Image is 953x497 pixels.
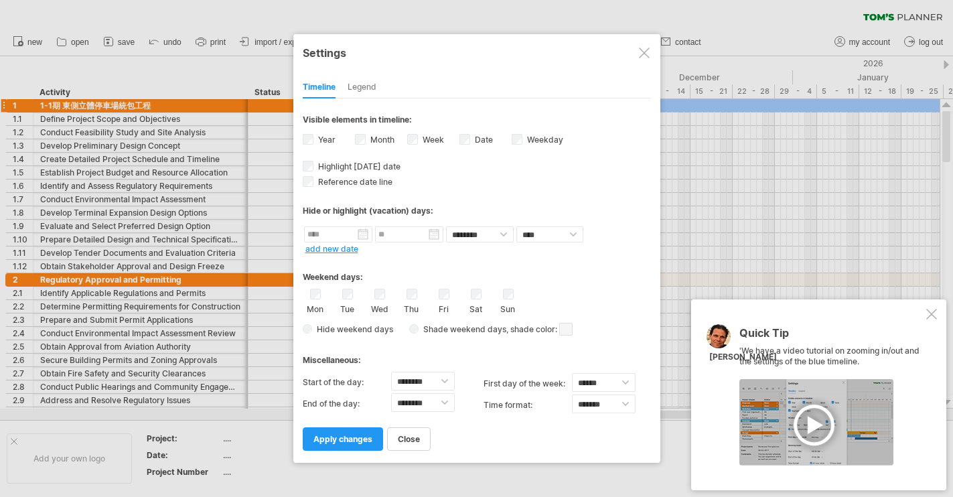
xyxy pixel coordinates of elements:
label: first day of the week: [484,373,572,395]
label: Fri [435,301,452,314]
label: Date [472,135,493,145]
label: End of the day: [303,393,391,415]
a: close [387,427,431,451]
label: Start of the day: [303,372,391,393]
a: apply changes [303,427,383,451]
span: apply changes [313,434,372,444]
div: Weekend days: [303,259,651,285]
div: Timeline [303,77,336,98]
label: Tue [339,301,356,314]
label: Month [368,135,394,145]
label: Wed [371,301,388,314]
div: Settings [303,40,651,64]
label: Time format: [484,395,572,416]
span: , shade color: [506,322,573,338]
span: Reference date line [315,177,392,187]
div: 'We have a video tutorial on zooming in/out and the settings of the blue timeline. [739,328,924,466]
label: Year [315,135,336,145]
span: click here to change the shade color [559,323,573,336]
label: Week [420,135,444,145]
div: Miscellaneous: [303,342,651,368]
label: Thu [403,301,420,314]
div: Quick Tip [739,328,924,346]
div: Legend [348,77,376,98]
span: Hide weekend days [312,324,393,334]
span: close [398,434,420,444]
div: [PERSON_NAME] [709,352,777,363]
span: Shade weekend days [419,324,506,334]
label: Mon [307,301,323,314]
label: Sat [467,301,484,314]
label: Sun [500,301,516,314]
div: Visible elements in timeline: [303,115,651,129]
div: Hide or highlight (vacation) days: [303,206,651,216]
label: Weekday [524,135,563,145]
a: add new date [305,244,358,254]
span: Highlight [DATE] date [315,161,400,171]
